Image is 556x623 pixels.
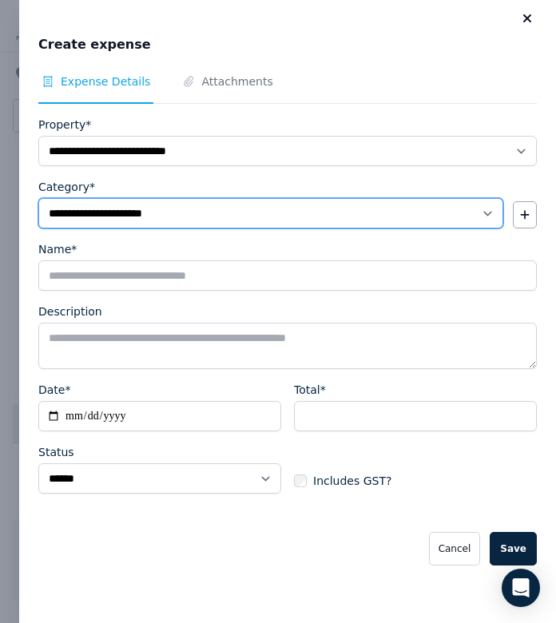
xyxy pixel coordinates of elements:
[429,532,481,565] button: Cancel
[38,304,102,319] label: Description
[294,382,326,398] label: Total*
[38,73,537,104] nav: Tabs
[502,569,540,607] div: Open Intercom Messenger
[38,35,151,54] span: Create expense
[38,117,91,133] label: Property*
[38,382,70,398] label: Date*
[201,73,272,89] span: Attachments
[313,473,391,489] span: Includes GST?
[38,179,95,195] label: Category*
[490,532,537,565] button: Save
[38,241,77,257] label: Name*
[38,444,74,460] label: Status
[61,73,150,89] span: Expense Details
[294,474,307,487] input: Includes GST?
